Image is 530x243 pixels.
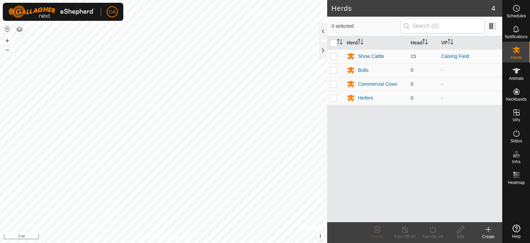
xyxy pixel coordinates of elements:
[411,81,413,87] span: 0
[505,35,528,39] span: Notifications
[474,234,502,240] div: Create
[447,234,474,240] div: Edit
[438,91,502,105] td: -
[411,95,413,101] span: 0
[506,14,526,18] span: Schedules
[510,139,522,143] span: Status
[15,25,24,34] button: Map Layers
[491,3,495,14] span: 4
[512,160,520,164] span: Infra
[109,8,115,16] span: CA
[506,97,527,101] span: Neckbands
[411,53,416,59] span: 15
[358,81,397,88] div: Commercial Cows
[331,4,491,12] h2: Herds
[3,45,11,54] button: –
[503,222,530,241] a: Help
[331,23,400,30] span: 0 selected
[358,94,373,102] div: Heifers
[422,40,428,45] p-sorticon: Activate to sort
[419,234,447,240] div: Turn On VP
[438,36,502,50] th: VP
[344,36,408,50] th: Herd
[438,77,502,91] td: -
[3,25,11,33] button: Reset Map
[441,53,469,59] a: Calving Field
[316,232,324,240] button: i
[512,118,520,122] span: VPs
[408,36,438,50] th: Head
[136,234,162,240] a: Privacy Policy
[358,67,368,74] div: Bulls
[401,19,485,33] input: Search (S)
[508,181,525,185] span: Heatmap
[371,234,383,239] span: Delete
[358,53,384,60] div: Show Cattle
[337,40,342,45] p-sorticon: Activate to sort
[438,63,502,77] td: -
[3,36,11,45] button: +
[391,234,419,240] div: Turn Off VP
[448,40,453,45] p-sorticon: Activate to sort
[358,40,363,45] p-sorticon: Activate to sort
[509,76,524,81] span: Animals
[411,67,413,73] span: 0
[320,233,321,239] span: i
[511,56,522,60] span: Herds
[8,6,95,18] img: Gallagher Logo
[171,234,191,240] a: Contact Us
[512,234,521,238] span: Help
